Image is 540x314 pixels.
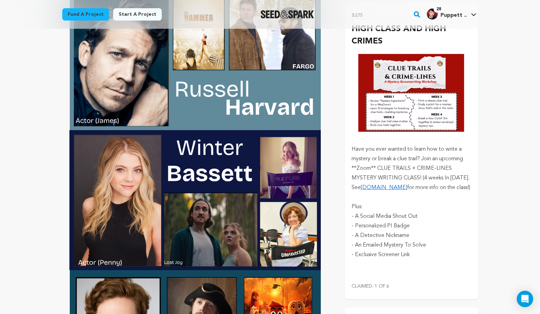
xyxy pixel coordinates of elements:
span: for more info on the class!) [407,185,470,190]
div: Puppett ..'s Profile [427,9,467,20]
img: 05cfcbf44fbfc483.jpg [427,9,438,20]
div: Open Intercom Messenger [517,291,533,307]
img: 1752532721-Screenshot%202025-07-14%20at%203.38.31%E2%80%AFPM.png [69,130,321,270]
a: Puppett ..'s Profile [425,7,478,20]
span: - A Detective Nickname [352,233,409,238]
img: Seed&Spark Logo Dark Mode [261,10,314,18]
span: - Exclusive Screener Link [352,252,410,258]
span: - An Emailed Mystery To Solve [352,242,426,248]
span: Plus: [352,204,363,210]
p: Claimed: 1 of 6 [352,281,471,291]
span: - A Social Media Shout Out [352,214,418,219]
span: Have you ever wanted to learn how to write a mystery or break a clue trail? Join an upcoming **Zo... [352,147,470,190]
a: Start a project [113,8,162,21]
span: 28 [434,6,444,13]
span: Puppett .. [440,13,467,18]
a: Fund a project [62,8,109,21]
a: [DOMAIN_NAME] [361,185,407,190]
button: $275 HIGH CLASS AND HIGH CRIMES incentive Have you ever wanted to learn how to write a mystery or... [345,2,478,299]
h4: HIGH CLASS AND HIGH CRIMES [352,23,471,48]
a: Seed&Spark Homepage [261,10,314,18]
span: - Personalized PI Badge [352,223,410,229]
span: Puppett ..'s Profile [425,7,478,22]
img: incentive [352,48,471,139]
